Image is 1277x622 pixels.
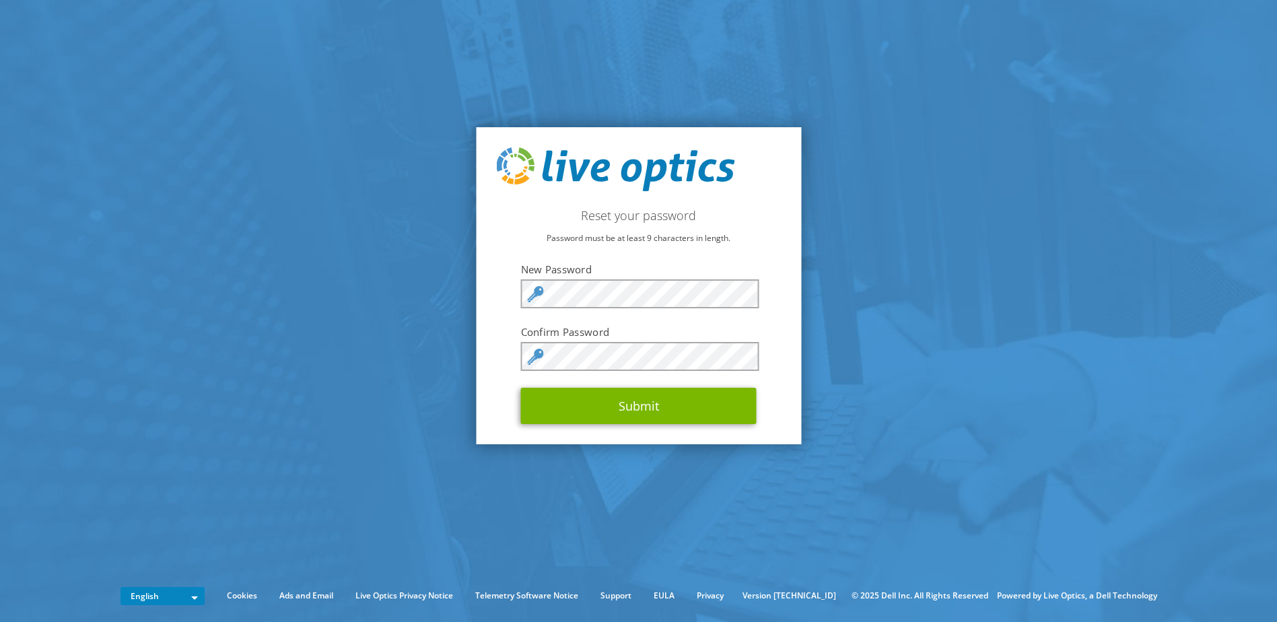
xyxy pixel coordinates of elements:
[496,231,781,246] p: Password must be at least 9 characters in length.
[845,588,995,603] li: © 2025 Dell Inc. All Rights Reserved
[217,588,267,603] a: Cookies
[269,588,343,603] a: Ads and Email
[736,588,843,603] li: Version [TECHNICAL_ID]
[345,588,463,603] a: Live Optics Privacy Notice
[521,388,757,424] button: Submit
[496,147,734,192] img: live_optics_svg.svg
[590,588,642,603] a: Support
[997,588,1157,603] li: Powered by Live Optics, a Dell Technology
[687,588,734,603] a: Privacy
[521,263,757,276] label: New Password
[521,325,757,339] label: Confirm Password
[644,588,685,603] a: EULA
[465,588,588,603] a: Telemetry Software Notice
[496,208,781,223] h2: Reset your password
